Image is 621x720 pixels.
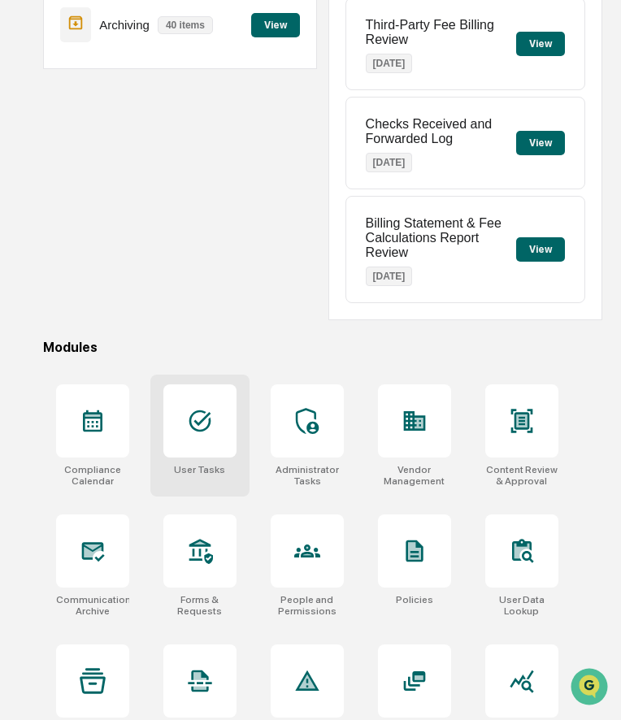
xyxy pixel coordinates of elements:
div: We're available if you need us! [55,141,206,154]
iframe: Open customer support [569,666,613,710]
div: 🔎 [16,237,29,250]
button: View [516,237,565,262]
div: People and Permissions [271,594,344,617]
div: Compliance Calendar [56,464,129,487]
p: How can we help? [16,34,296,60]
p: [DATE] [366,153,413,172]
a: Powered byPylon [115,275,197,288]
div: Content Review & Approval [485,464,558,487]
div: Start new chat [55,124,267,141]
div: Modules [43,340,602,355]
div: User Data Lookup [485,594,558,617]
button: View [251,13,300,37]
a: 🖐️Preclearance [10,198,111,228]
span: Preclearance [33,205,105,221]
span: Pylon [162,275,197,288]
p: Archiving [99,18,150,32]
button: View [516,32,565,56]
button: View [516,131,565,155]
div: User Tasks [174,464,225,475]
div: Policies [396,594,433,605]
div: Vendor Management [378,464,451,487]
div: Administrator Tasks [271,464,344,487]
span: Data Lookup [33,236,102,252]
p: Third-Party Fee Billing Review [366,18,516,47]
div: 🗄️ [118,206,131,219]
button: Start new chat [276,129,296,149]
div: Communications Archive [56,594,129,617]
p: 40 items [158,16,213,34]
div: 🖐️ [16,206,29,219]
p: [DATE] [366,54,413,73]
img: 1746055101610-c473b297-6a78-478c-a979-82029cc54cd1 [16,124,46,154]
a: 🔎Data Lookup [10,229,109,258]
p: Billing Statement & Fee Calculations Report Review [366,216,516,260]
a: 🗄️Attestations [111,198,208,228]
p: [DATE] [366,267,413,286]
p: Checks Received and Forwarded Log [366,117,516,146]
div: Forms & Requests [163,594,237,617]
span: Attestations [134,205,202,221]
a: View [251,16,300,32]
